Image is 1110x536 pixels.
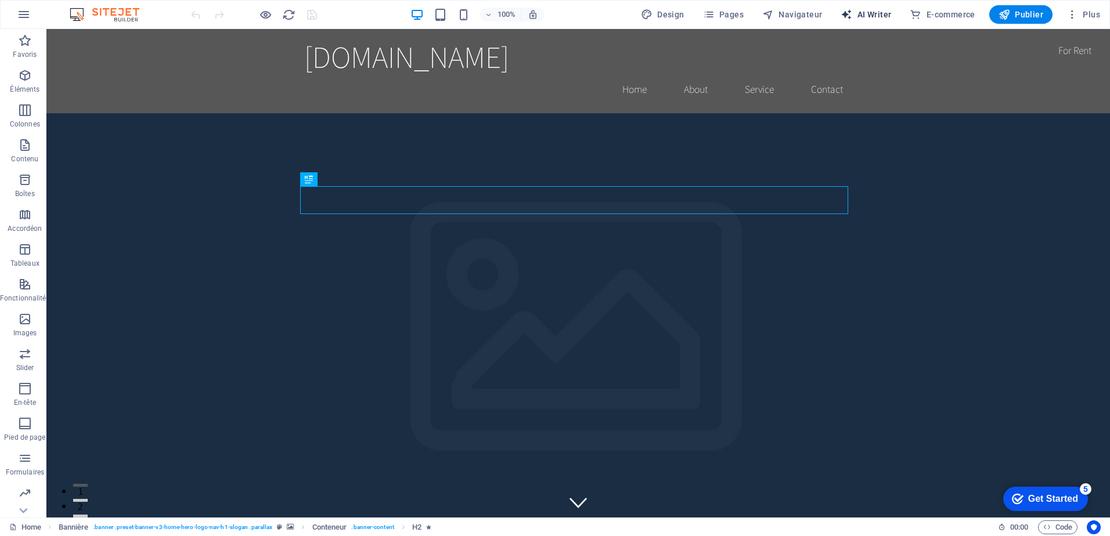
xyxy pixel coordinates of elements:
i: Actualiser la page [282,8,295,21]
button: Usercentrics [1087,520,1101,534]
button: 2 [27,470,41,473]
button: E-commerce [905,5,979,24]
span: Code [1043,520,1072,534]
p: Contenu [11,154,38,164]
span: AI Writer [841,9,891,20]
span: Cliquez pour sélectionner. Double-cliquez pour modifier. [412,520,421,534]
button: 1 [27,455,41,458]
div: 5 [86,2,98,14]
div: Get Started 5 items remaining, 0% complete [9,6,94,30]
h6: 100% [498,8,516,21]
button: 3 [27,486,41,488]
p: Marketing [9,502,41,512]
p: Slider [16,363,34,372]
span: Navigateur [762,9,822,20]
button: Pages [698,5,748,24]
span: . banner .preset-banner-v3-home-hero-logo-nav-h1-slogan .parallax [93,520,272,534]
i: Lors du redimensionnement, ajuster automatiquement le niveau de zoom en fonction de l'appareil sé... [528,9,538,20]
p: Images [13,328,37,338]
button: 100% [480,8,521,21]
span: : [1018,523,1020,531]
button: Cliquez ici pour quitter le mode Aperçu et poursuivre l'édition. [258,8,272,21]
button: AI Writer [836,5,896,24]
p: En-tête [14,398,36,407]
button: Navigateur [758,5,827,24]
span: Plus [1066,9,1100,20]
button: Plus [1062,5,1105,24]
p: Favoris [13,50,37,59]
div: Get Started [34,13,84,23]
button: reload [282,8,295,21]
span: 00 00 [1010,520,1028,534]
i: Cet élément contient un arrière-plan. [287,524,294,530]
div: For Rent [1003,9,1054,34]
p: Éléments [10,85,39,94]
button: Publier [989,5,1053,24]
p: Accordéon [8,224,42,233]
span: Cliquez pour sélectionner. Double-cliquez pour modifier. [59,520,89,534]
a: Cliquez pour annuler la sélection. Double-cliquez pour ouvrir Pages. [9,520,41,534]
span: E-commerce [910,9,975,20]
p: Formulaires [6,468,44,477]
span: Design [641,9,684,20]
nav: breadcrumb [59,520,432,534]
span: . banner-content [351,520,394,534]
button: Design [636,5,689,24]
img: Editor Logo [67,8,154,21]
p: Tableaux [10,259,39,268]
button: Code [1038,520,1077,534]
span: Cliquez pour sélectionner. Double-cliquez pour modifier. [312,520,347,534]
span: Publier [999,9,1043,20]
h6: Durée de la session [998,520,1029,534]
p: Boîtes [15,189,35,198]
i: Cet élément contient une animation. [426,524,431,530]
p: Pied de page [4,433,45,442]
i: Cet élément est une présélection personnalisable. [277,524,282,530]
span: Pages [703,9,744,20]
p: Colonnes [10,119,40,129]
div: Design (Ctrl+Alt+Y) [636,5,689,24]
